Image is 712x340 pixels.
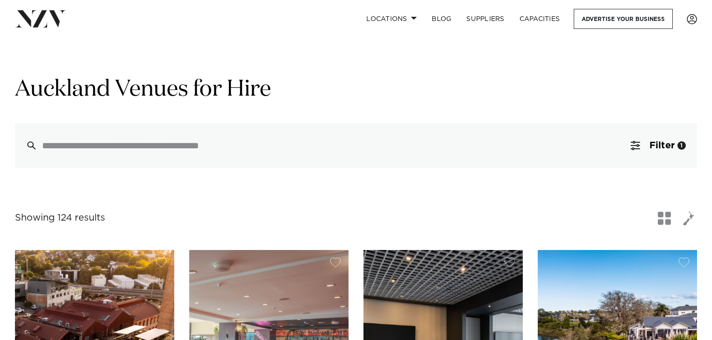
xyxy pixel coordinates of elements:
[649,141,675,150] span: Filter
[574,9,673,29] a: Advertise your business
[677,141,686,150] div: 1
[619,123,697,168] button: Filter1
[512,9,568,29] a: Capacities
[15,75,697,104] h1: Auckland Venues for Hire
[424,9,459,29] a: BLOG
[359,9,424,29] a: Locations
[459,9,512,29] a: SUPPLIERS
[15,10,66,27] img: nzv-logo.png
[15,211,105,225] div: Showing 124 results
